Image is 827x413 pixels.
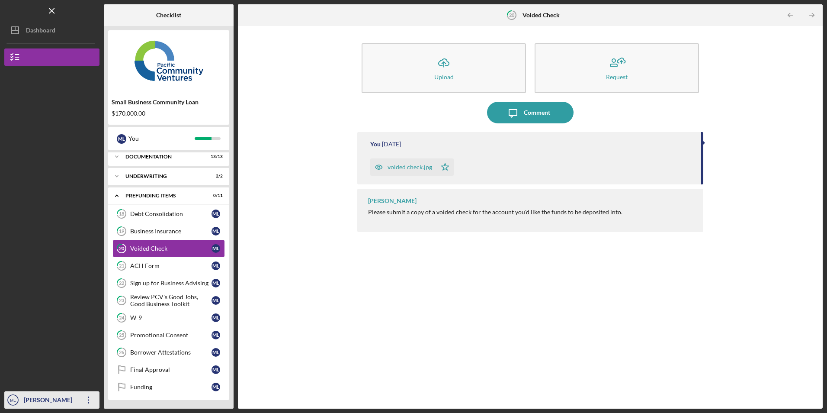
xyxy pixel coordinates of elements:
[119,298,124,303] tspan: 23
[212,331,220,339] div: M L
[128,131,195,146] div: You
[112,326,225,344] a: 25Promotional ConsentML
[125,154,201,159] div: Documentation
[212,313,220,322] div: M L
[26,22,55,41] div: Dashboard
[119,246,125,252] tspan: 20
[212,210,220,218] div: M L
[368,209,622,216] div: Please submit a copy of a voided check for the account you'd like the funds to be deposited into.
[370,141,381,148] div: You
[119,332,124,338] tspan: 25
[370,158,454,176] button: voided check.jpg
[112,292,225,309] a: 23Review PCV's Good Jobs, Good Business ToolkitML
[130,366,212,373] div: Final Approval
[112,361,225,378] a: Final ApprovalML
[207,193,223,198] div: 0 / 11
[130,280,212,287] div: Sign up for Business Advising
[4,22,99,39] button: Dashboard
[509,12,515,18] tspan: 20
[112,309,225,326] a: 24W-9ML
[112,205,225,223] a: 18Debt ConsolidationML
[212,279,220,287] div: M L
[207,154,223,159] div: 13 / 13
[10,398,16,403] text: ML
[112,223,225,240] a: 19Business InsuranceML
[535,43,699,93] button: Request
[119,211,124,217] tspan: 18
[130,228,212,235] div: Business Insurance
[212,365,220,374] div: M L
[212,244,220,253] div: M L
[130,262,212,269] div: ACH Form
[125,193,201,198] div: Prefunding Items
[207,174,223,179] div: 2 / 2
[606,74,628,80] div: Request
[112,274,225,292] a: 22Sign up for Business AdvisingML
[108,35,229,87] img: Product logo
[487,102,574,123] button: Comment
[368,197,417,204] div: [PERSON_NAME]
[112,344,225,361] a: 26Borrower AttestationsML
[212,383,220,391] div: M L
[130,349,212,356] div: Borrower Attestations
[112,378,225,396] a: FundingML
[212,261,220,270] div: M L
[119,229,125,234] tspan: 19
[130,314,212,321] div: W-9
[212,348,220,357] div: M L
[130,210,212,217] div: Debt Consolidation
[362,43,526,93] button: Upload
[382,141,401,148] time: 2025-09-16 19:56
[4,391,99,409] button: ML[PERSON_NAME]
[388,164,432,171] div: voided check.jpg
[119,315,125,321] tspan: 24
[112,240,225,257] a: 20Voided CheckML
[119,263,124,269] tspan: 21
[22,391,78,411] div: [PERSON_NAME]
[130,384,212,390] div: Funding
[130,332,212,339] div: Promotional Consent
[130,245,212,252] div: Voided Check
[112,99,226,106] div: Small Business Community Loan
[119,281,124,286] tspan: 22
[524,102,550,123] div: Comment
[117,134,126,144] div: M L
[119,350,125,355] tspan: 26
[112,110,226,117] div: $170,000.00
[112,257,225,274] a: 21ACH FormML
[125,174,201,179] div: Underwriting
[434,74,454,80] div: Upload
[130,294,212,307] div: Review PCV's Good Jobs, Good Business Toolkit
[212,296,220,305] div: M L
[156,12,181,19] b: Checklist
[522,12,560,19] b: Voided Check
[212,227,220,236] div: M L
